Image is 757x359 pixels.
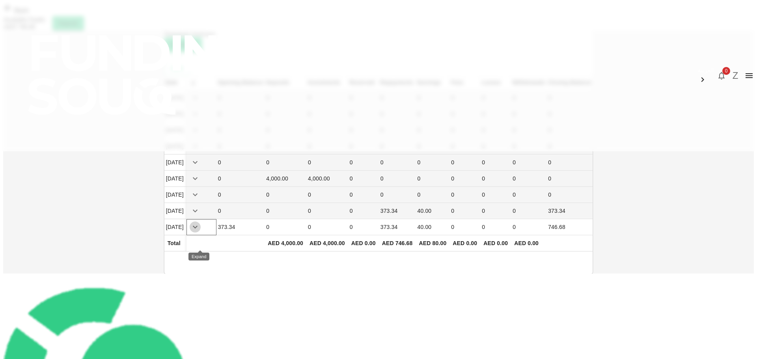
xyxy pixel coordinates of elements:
[266,175,305,182] div: 4,000.00
[417,223,448,231] div: 40.00
[417,191,448,199] div: 0
[514,238,543,248] div: AED 0.00
[190,223,201,230] span: Expand
[513,223,545,231] div: 0
[310,238,345,248] div: AED 4,000.00
[548,191,591,199] div: 0
[190,173,201,184] button: Expand
[218,175,263,182] div: 0
[513,207,545,215] div: 0
[350,207,377,215] div: 0
[482,191,509,199] div: 0
[417,207,448,215] div: 40.00
[482,223,509,231] div: 0
[513,175,545,182] div: 0
[350,175,377,182] div: 0
[190,205,201,216] button: Expand
[190,159,201,165] span: Expand
[548,207,591,215] div: 373.34
[482,175,509,182] div: 0
[351,238,376,248] div: AED 0.00
[350,191,377,199] div: 0
[308,207,347,215] div: 0
[714,68,729,84] button: 0
[482,158,509,166] div: 0
[308,223,347,231] div: 0
[548,175,591,182] div: 0
[266,191,305,199] div: 0
[164,219,186,235] td: [DATE]
[483,238,508,248] div: AED 0.00
[417,175,448,182] div: 0
[380,158,414,166] div: 0
[451,191,479,199] div: 0
[380,175,414,182] div: 0
[380,191,414,199] div: 0
[266,207,305,215] div: 0
[190,207,201,214] span: Expand
[218,223,263,231] div: 373.34
[164,203,186,219] td: [DATE]
[451,175,479,182] div: 0
[698,67,714,73] span: العربية
[380,223,414,231] div: 373.34
[548,223,591,231] div: 746.68
[168,238,183,248] div: Total
[308,158,347,166] div: 0
[308,191,347,199] div: 0
[729,70,741,82] button: Z
[380,207,414,215] div: 373.34
[722,67,730,75] span: 0
[266,158,305,166] div: 0
[482,207,509,215] div: 0
[190,189,201,200] button: Expand
[218,191,263,199] div: 0
[164,171,186,187] td: [DATE]
[417,158,448,166] div: 0
[268,238,303,248] div: AED 4,000.00
[513,158,545,166] div: 0
[188,253,209,260] div: Expand
[451,207,479,215] div: 0
[453,238,477,248] div: AED 0.00
[190,157,201,168] button: Expand
[218,158,263,166] div: 0
[419,238,446,248] div: AED 80.00
[451,158,479,166] div: 0
[548,158,591,166] div: 0
[451,223,479,231] div: 0
[190,221,201,233] button: Expand
[190,191,201,197] span: Expand
[164,187,186,203] td: [DATE]
[350,158,377,166] div: 0
[308,175,347,182] div: 4,000.00
[350,223,377,231] div: 0
[513,191,545,199] div: 0
[218,207,263,215] div: 0
[382,238,413,248] div: AED 746.68
[266,223,305,231] div: 0
[190,175,201,181] span: Expand
[164,154,186,171] td: [DATE]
